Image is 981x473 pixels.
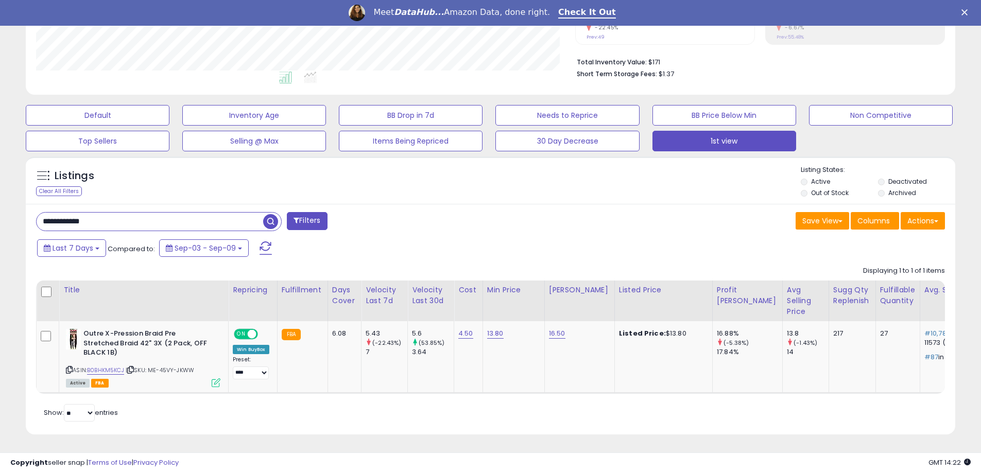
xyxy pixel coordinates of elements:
div: 6.08 [332,329,353,338]
div: Avg Selling Price [787,285,824,317]
button: 1st view [652,131,796,151]
span: $1.37 [659,69,674,79]
span: 2025-09-17 14:22 GMT [928,458,971,467]
div: Min Price [487,285,540,295]
small: Prev: 49 [587,34,605,40]
label: Out of Stock [811,188,849,197]
span: | SKU: ME-45VY-JKWW [126,366,194,374]
div: 16.88% [717,329,782,338]
div: 7 [366,347,407,357]
div: Sugg Qty Replenish [833,285,871,306]
div: 217 [833,329,868,338]
div: ASIN: [66,329,220,386]
button: Non Competitive [809,105,953,126]
div: 5.43 [366,329,407,338]
label: Deactivated [888,177,927,186]
div: 14 [787,347,829,357]
div: Win BuyBox [233,345,269,354]
img: 41nt7KeXIXL._SL40_.jpg [66,329,81,349]
a: 4.50 [458,328,473,339]
button: Default [26,105,169,126]
li: $171 [577,55,937,67]
small: (53.85%) [419,339,444,347]
button: Sep-03 - Sep-09 [159,239,249,257]
span: Show: entries [44,408,118,417]
span: Columns [857,216,890,226]
th: Please note that this number is a calculation based on your required days of coverage and your ve... [829,281,875,321]
button: Inventory Age [182,105,326,126]
button: 30 Day Decrease [495,131,639,151]
p: Listing States: [801,165,955,175]
span: All listings currently available for purchase on Amazon [66,379,90,388]
div: Close [961,9,972,15]
div: Meet Amazon Data, done right. [373,7,550,17]
a: B0BHKM5KCJ [87,366,124,375]
i: DataHub... [394,7,444,17]
a: 13.80 [487,328,504,339]
div: Displaying 1 to 1 of 1 items [863,266,945,276]
span: Sep-03 - Sep-09 [175,243,236,253]
div: Listed Price [619,285,708,295]
div: seller snap | | [10,458,179,468]
button: Columns [851,212,899,230]
small: (-5.38%) [724,339,749,347]
button: Last 7 Days [37,239,106,257]
div: Title [63,285,224,295]
div: Fulfillable Quantity [880,285,916,306]
button: Filters [287,212,327,230]
span: Compared to: [108,244,155,254]
div: Preset: [233,356,269,379]
span: ON [235,330,248,339]
button: Needs to Reprice [495,105,639,126]
button: Actions [901,212,945,230]
small: FBA [282,329,301,340]
span: OFF [256,330,273,339]
button: Items Being Repriced [339,131,483,151]
div: Fulfillment [282,285,323,295]
b: Outre X-Pression Braid Pre Stretched Braid 42" 3X (2 Pack, OFF BLACK 1B) [83,329,209,360]
span: Last 7 Days [53,243,93,253]
div: 3.64 [412,347,454,357]
button: Save View [796,212,849,230]
div: 27 [880,329,912,338]
b: Short Term Storage Fees: [577,69,657,78]
div: 5.6 [412,329,454,338]
div: $13.80 [619,329,704,338]
div: Repricing [233,285,273,295]
button: BB Drop in 7d [339,105,483,126]
div: Velocity Last 7d [366,285,403,306]
div: Cost [458,285,478,295]
img: Profile image for Georgie [349,5,365,21]
a: Check It Out [558,7,616,19]
small: -22.45% [591,24,618,31]
span: 702379011 [944,352,980,362]
span: #10,783 [924,328,951,338]
a: Privacy Policy [133,458,179,467]
a: 16.50 [549,328,565,339]
strong: Copyright [10,458,48,467]
div: 13.8 [787,329,829,338]
a: Terms of Use [88,458,132,467]
button: Top Sellers [26,131,169,151]
small: (-22.43%) [372,339,401,347]
div: 17.84% [717,347,782,357]
b: Total Inventory Value: [577,58,647,66]
b: Listed Price: [619,328,666,338]
button: BB Price Below Min [652,105,796,126]
div: [PERSON_NAME] [549,285,610,295]
div: Velocity Last 30d [412,285,450,306]
small: Prev: 55.48% [777,34,804,40]
h5: Listings [55,169,94,183]
label: Archived [888,188,916,197]
small: -6.67% [781,24,804,31]
small: (-1.43%) [794,339,817,347]
div: Profit [PERSON_NAME] [717,285,778,306]
div: Clear All Filters [36,186,82,196]
div: Days Cover [332,285,357,306]
label: Active [811,177,830,186]
button: Selling @ Max [182,131,326,151]
span: #87 [924,352,938,362]
span: FBA [91,379,109,388]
